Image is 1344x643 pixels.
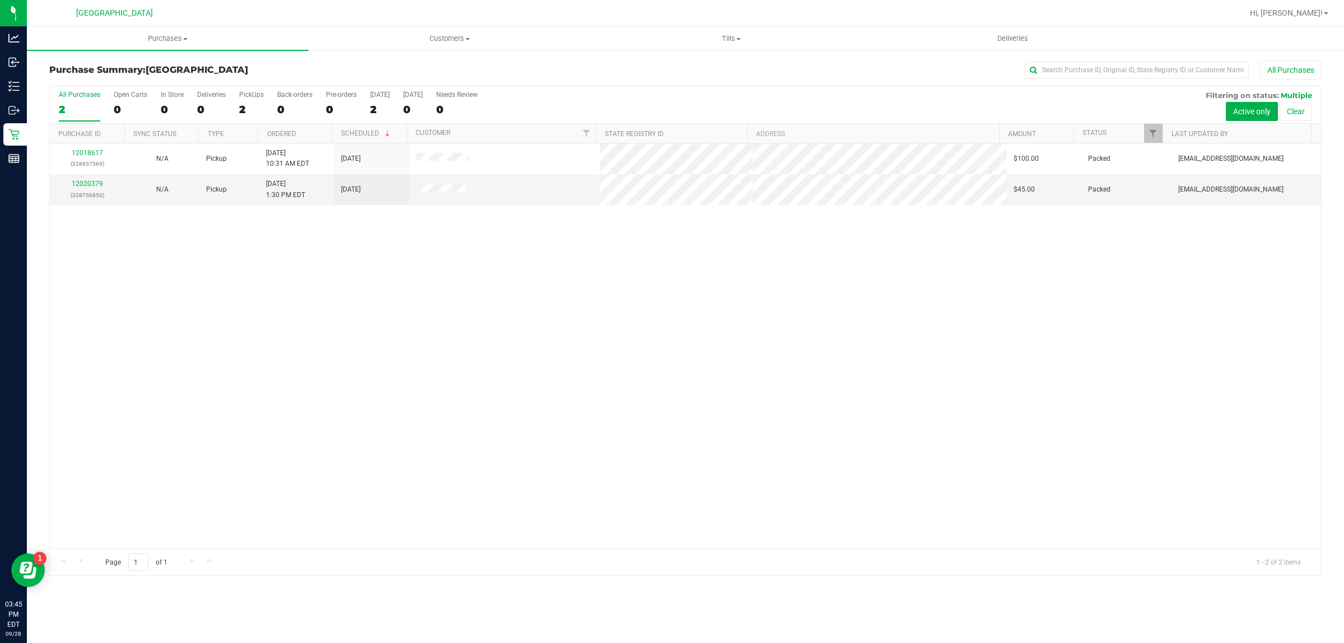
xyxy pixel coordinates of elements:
span: $45.00 [1014,184,1035,195]
span: Purchases [27,34,309,44]
span: Customers [309,34,590,44]
span: [GEOGRAPHIC_DATA] [76,8,153,18]
div: In Store [161,91,184,99]
h3: Purchase Summary: [49,65,473,75]
div: 0 [403,103,423,116]
span: [EMAIL_ADDRESS][DOMAIN_NAME] [1178,184,1284,195]
iframe: Resource center unread badge [33,552,46,565]
inline-svg: Reports [8,153,20,164]
span: [DATE] 1:30 PM EDT [266,179,305,200]
div: 0 [114,103,147,116]
span: Tills [591,34,871,44]
span: Packed [1088,153,1110,164]
div: Needs Review [436,91,478,99]
a: State Registry ID [605,130,664,138]
a: 12020379 [72,180,103,188]
inline-svg: Inventory [8,81,20,92]
inline-svg: Outbound [8,105,20,116]
div: 2 [59,103,100,116]
div: 0 [277,103,312,116]
button: Clear [1280,102,1312,121]
a: Type [208,130,224,138]
p: 03:45 PM EDT [5,599,22,630]
a: Filter [1144,124,1163,143]
a: Last Updated By [1172,130,1228,138]
span: [DATE] [341,153,361,164]
a: Sync Status [133,130,176,138]
span: 1 - 2 of 2 items [1247,553,1310,570]
div: Back-orders [277,91,312,99]
span: [DATE] [341,184,361,195]
div: Pre-orders [326,91,357,99]
span: $100.00 [1014,153,1039,164]
a: Purchase ID [58,130,101,138]
input: 1 [128,553,148,571]
inline-svg: Analytics [8,32,20,44]
a: Deliveries [872,27,1154,50]
inline-svg: Inbound [8,57,20,68]
div: [DATE] [403,91,423,99]
div: 0 [161,103,184,116]
button: N/A [156,153,169,164]
button: Active only [1226,102,1278,121]
input: Search Purchase ID, Original ID, State Registry ID or Customer Name... [1025,62,1249,78]
a: Filter [577,124,595,143]
p: (328756850) [57,190,118,201]
span: [EMAIL_ADDRESS][DOMAIN_NAME] [1178,153,1284,164]
button: N/A [156,184,169,195]
a: Customers [309,27,590,50]
span: Multiple [1281,91,1312,100]
span: Filtering on status: [1206,91,1278,100]
iframe: Resource center [11,553,45,587]
a: 12018617 [72,149,103,157]
a: Tills [590,27,872,50]
th: Address [747,124,999,143]
a: Ordered [267,130,296,138]
span: [GEOGRAPHIC_DATA] [146,64,248,75]
span: Pickup [206,184,227,195]
div: 2 [239,103,264,116]
span: Not Applicable [156,155,169,162]
inline-svg: Retail [8,129,20,140]
span: Deliveries [982,34,1043,44]
p: (328657569) [57,159,118,169]
div: 0 [197,103,226,116]
div: [DATE] [370,91,390,99]
a: Status [1082,129,1107,137]
div: PickUps [239,91,264,99]
div: 2 [370,103,390,116]
a: Scheduled [341,129,392,137]
span: Packed [1088,184,1110,195]
div: 0 [326,103,357,116]
div: Deliveries [197,91,226,99]
a: Purchases [27,27,309,50]
a: Customer [416,129,450,137]
span: Hi, [PERSON_NAME]! [1250,8,1323,17]
a: Amount [1008,130,1036,138]
span: Page of 1 [96,553,176,571]
button: All Purchases [1260,60,1322,80]
div: Open Carts [114,91,147,99]
p: 09/28 [5,630,22,638]
div: 0 [436,103,478,116]
span: [DATE] 10:31 AM EDT [266,148,309,169]
div: All Purchases [59,91,100,99]
span: Pickup [206,153,227,164]
span: Not Applicable [156,185,169,193]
